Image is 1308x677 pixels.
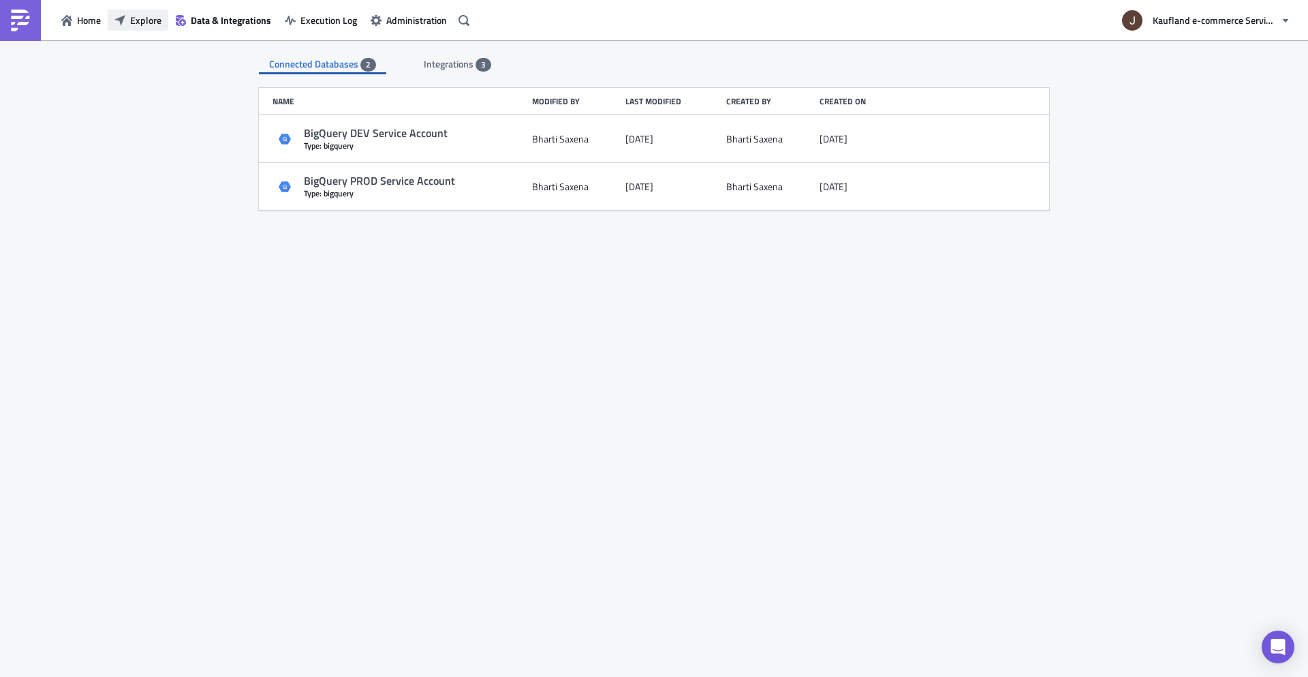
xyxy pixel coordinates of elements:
[481,59,486,70] span: 3
[726,96,813,106] div: Created by
[269,57,360,71] span: Connected Databases
[278,10,364,31] button: Execution Log
[304,140,525,151] div: Type: bigquery
[386,13,447,27] span: Administration
[820,181,847,193] time: 2024-10-10T10:17:15Z
[168,10,278,31] button: Data & Integrations
[304,126,525,140] div: BigQuery DEV Service Account
[424,57,476,71] span: Integrations
[726,133,783,145] div: Bharti Saxena
[820,96,914,106] div: Created on
[300,13,357,27] span: Execution Log
[1114,5,1298,35] button: Kaufland e-commerce Services GmbH & Co. KG
[820,133,847,145] time: 2024-10-10T10:17:15Z
[625,133,653,145] time: 2024-10-10T10:17:15Z
[130,13,161,27] span: Explore
[191,13,271,27] span: Data & Integrations
[54,10,108,31] button: Home
[77,13,101,27] span: Home
[625,96,719,106] div: Last modified
[364,10,454,31] button: Administration
[625,181,653,193] time: 2024-10-10T10:17:15Z
[1121,9,1144,32] img: Avatar
[1153,13,1275,27] span: Kaufland e-commerce Services GmbH & Co. KG
[726,181,783,193] div: Bharti Saxena
[272,96,525,106] div: Name
[10,10,31,31] img: PushMetrics
[304,188,525,198] div: Type: bigquery
[108,10,168,31] button: Explore
[532,96,619,106] div: Modified by
[532,181,589,193] div: Bharti Saxena
[304,174,525,188] div: BigQuery PROD Service Account
[1262,631,1294,663] div: Open Intercom Messenger
[532,133,589,145] div: Bharti Saxena
[366,59,371,70] span: 2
